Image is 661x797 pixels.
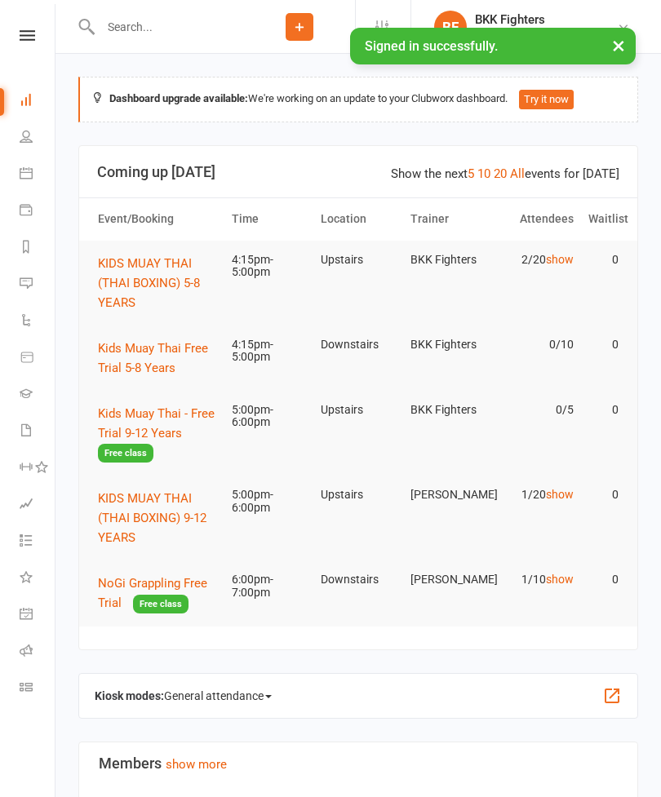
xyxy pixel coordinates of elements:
td: 2/20 [492,241,581,279]
td: 5:00pm-6:00pm [224,476,313,527]
a: 5 [468,166,474,181]
button: Kids Muay Thai Free Trial 5-8 Years [98,339,217,378]
td: Downstairs [313,560,402,599]
a: General attendance kiosk mode [20,597,56,634]
td: 1/20 [492,476,581,514]
a: show [546,488,574,501]
a: Product Sales [20,340,56,377]
a: All [510,166,525,181]
h3: Coming up [DATE] [97,164,619,180]
a: show [546,253,574,266]
th: Attendees [492,198,581,240]
td: Downstairs [313,325,402,364]
a: show [546,573,574,586]
td: 0 [581,391,626,429]
td: 0/10 [492,325,581,364]
h3: Members [99,755,618,772]
th: Trainer [403,198,492,240]
a: show more [166,757,227,772]
span: Signed in successfully. [365,38,498,54]
span: NoGi Grappling Free Trial [98,576,207,610]
th: Location [313,198,402,240]
strong: Kiosk modes: [95,689,164,702]
a: People [20,120,56,157]
td: 0 [581,560,626,599]
button: KIDS MUAY THAI (THAI BOXING) 9-12 YEARS [98,489,217,547]
span: Kids Muay Thai Free Trial 5-8 Years [98,341,208,375]
div: Show the next events for [DATE] [391,164,619,184]
div: BF [434,11,467,43]
button: Kids Muay Thai - Free Trial 9-12 YearsFree class [98,404,217,463]
td: Upstairs [313,241,402,279]
a: 10 [477,166,490,181]
td: 6:00pm-7:00pm [224,560,313,612]
td: BKK Fighters [403,325,492,364]
a: Payments [20,193,56,230]
td: 0 [581,476,626,514]
td: 4:15pm-5:00pm [224,325,313,377]
td: 0/5 [492,391,581,429]
td: Upstairs [313,391,402,429]
td: 1/10 [492,560,581,599]
td: 5:00pm-6:00pm [224,391,313,442]
button: NoGi Grappling Free TrialFree class [98,573,217,613]
span: Free class [133,595,189,613]
th: Time [224,198,313,240]
td: 0 [581,241,626,279]
span: General attendance [164,683,272,709]
td: 0 [581,325,626,364]
td: BKK Fighters [403,241,492,279]
span: KIDS MUAY THAI (THAI BOXING) 5-8 YEARS [98,256,200,310]
td: [PERSON_NAME] [403,476,492,514]
span: Free class [98,444,153,463]
a: Dashboard [20,83,56,120]
input: Search... [95,15,244,38]
div: BKK Fighters Colchester Ltd [475,27,617,42]
th: Event/Booking [91,198,224,240]
a: Class kiosk mode [20,671,56,707]
a: Calendar [20,157,56,193]
td: Upstairs [313,476,402,514]
button: KIDS MUAY THAI (THAI BOXING) 5-8 YEARS [98,254,217,312]
div: BKK Fighters [475,12,617,27]
th: Waitlist [581,198,626,240]
a: What's New [20,560,56,597]
a: Roll call kiosk mode [20,634,56,671]
button: Try it now [519,90,574,109]
a: Assessments [20,487,56,524]
td: [PERSON_NAME] [403,560,492,599]
a: Reports [20,230,56,267]
a: 20 [494,166,507,181]
strong: Dashboard upgrade available: [109,92,248,104]
div: We're working on an update to your Clubworx dashboard. [78,77,638,122]
span: KIDS MUAY THAI (THAI BOXING) 9-12 YEARS [98,491,206,545]
td: BKK Fighters [403,391,492,429]
td: 4:15pm-5:00pm [224,241,313,292]
span: Kids Muay Thai - Free Trial 9-12 Years [98,406,215,441]
button: × [604,28,633,63]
